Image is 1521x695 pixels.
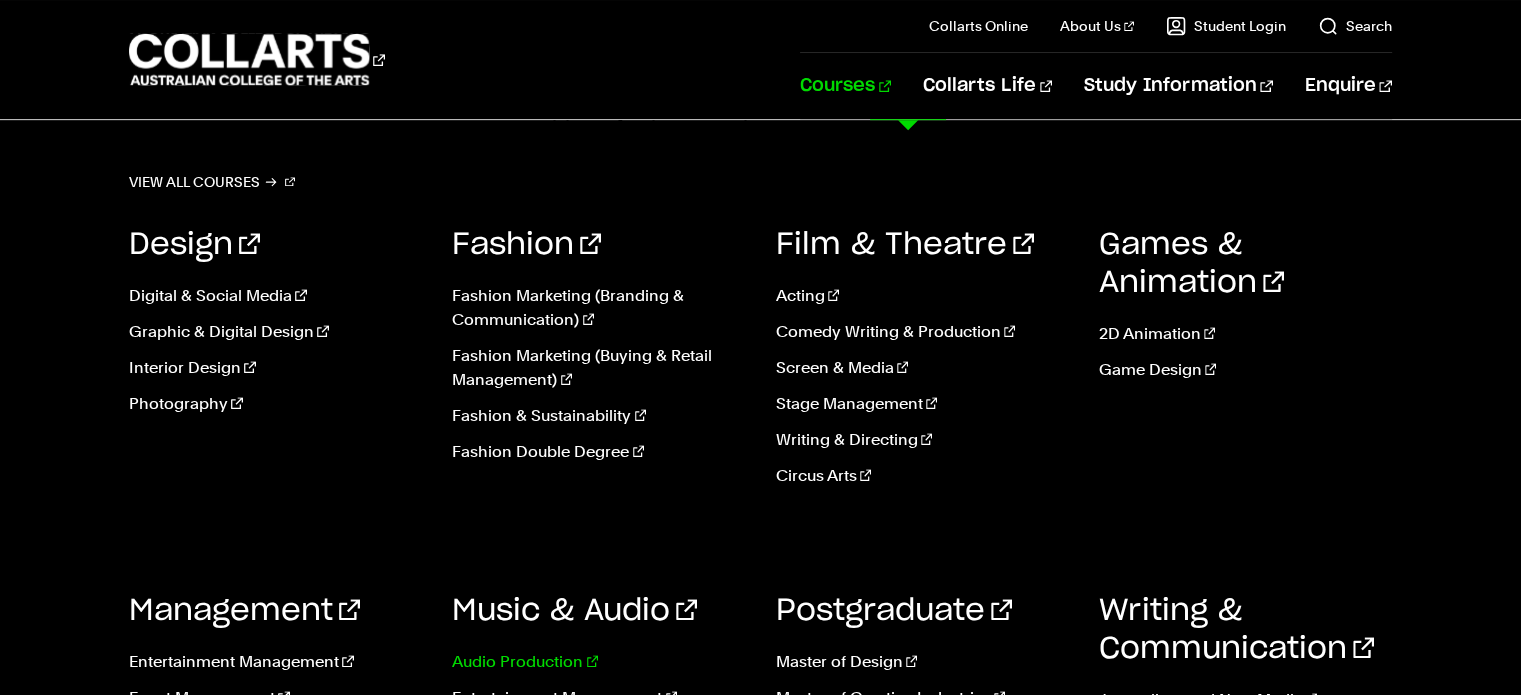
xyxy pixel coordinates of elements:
[452,650,745,674] a: Audio Production
[129,168,295,196] a: View all courses
[129,650,422,674] a: Entertainment Management
[452,230,601,260] a: Fashion
[800,53,891,119] a: Courses
[929,16,1028,36] a: Collarts Online
[776,650,1069,674] a: Master of Design
[129,596,360,626] a: Management
[1084,53,1272,119] a: Study Information
[452,404,745,428] a: Fashion & Sustainability
[452,284,745,332] a: Fashion Marketing (Branding & Communication)
[452,344,745,392] a: Fashion Marketing (Buying & Retail Management)
[776,230,1034,260] a: Film & Theatre
[776,428,1069,452] a: Writing & Directing
[452,596,697,626] a: Music & Audio
[776,392,1069,416] a: Stage Management
[1099,230,1284,298] a: Games & Animation
[1166,16,1286,36] a: Student Login
[1099,322,1392,346] a: 2D Animation
[776,320,1069,344] a: Comedy Writing & Production
[1099,596,1374,664] a: Writing & Communication
[129,31,385,88] div: Go to homepage
[452,440,745,464] a: Fashion Double Degree
[1099,358,1392,382] a: Game Design
[129,392,422,416] a: Photography
[776,596,1012,626] a: Postgraduate
[923,53,1052,119] a: Collarts Life
[129,320,422,344] a: Graphic & Digital Design
[1060,16,1134,36] a: About Us
[776,284,1069,308] a: Acting
[776,464,1069,488] a: Circus Arts
[129,230,260,260] a: Design
[1305,53,1392,119] a: Enquire
[129,284,422,308] a: Digital & Social Media
[776,356,1069,380] a: Screen & Media
[1318,16,1392,36] a: Search
[129,356,422,380] a: Interior Design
